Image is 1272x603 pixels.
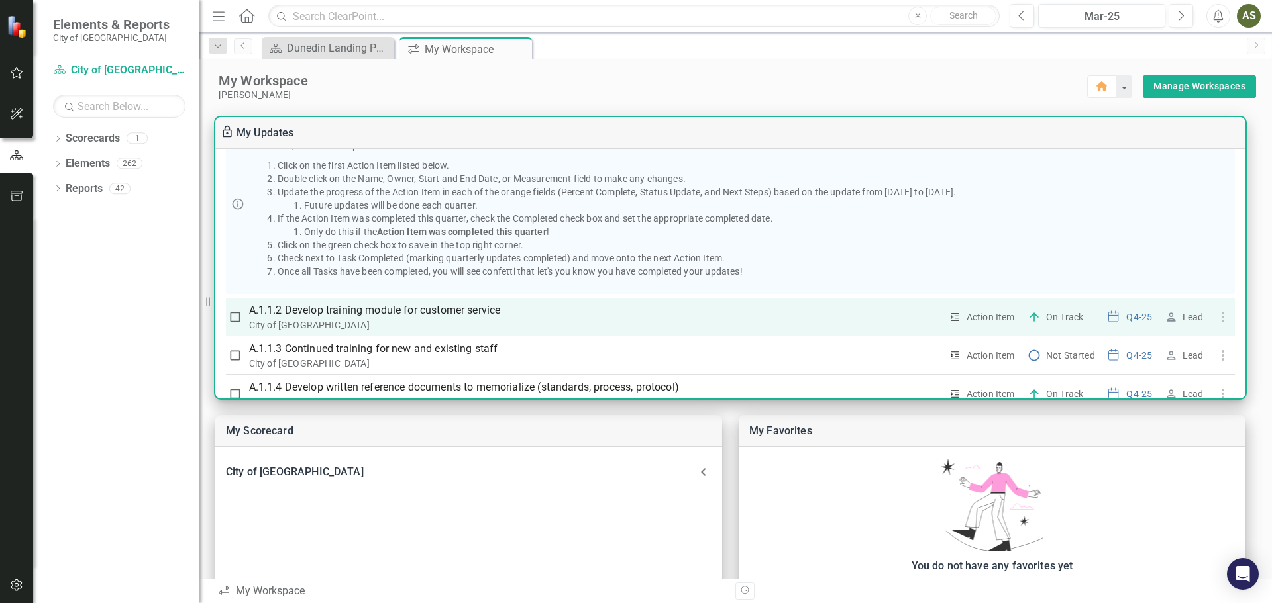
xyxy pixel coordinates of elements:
[249,302,941,318] p: A.1.1.2 Develop training module for customer service
[237,126,294,139] a: My Updates
[109,183,131,194] div: 42
[278,212,1195,238] li: If the Action Item was completed this quarter, check the Completed check box and set the appropri...
[265,40,391,56] a: Dunedin Landing Page
[221,125,237,141] div: To enable drag & drop and resizing, please duplicate this workspace from “Manage Workspaces”
[967,310,1015,324] div: Action Item
[217,584,725,599] div: My Workspace
[278,265,1195,278] li: Once all Tasks have been completed, you will see confetti that let's you know you have completed ...
[117,158,142,169] div: 262
[1046,349,1095,362] div: Not Started
[66,181,103,197] a: Reports
[219,89,1087,101] div: [PERSON_NAME]
[53,32,170,43] small: City of [GEOGRAPHIC_DATA]
[1143,75,1256,98] button: Manage Workspaces
[53,63,185,78] a: City of [GEOGRAPHIC_DATA]
[1183,349,1204,362] div: Lead
[53,17,170,32] span: Elements & Reports
[219,72,1087,89] div: My Workspace
[1153,78,1245,95] a: Manage Workspaces
[377,226,546,237] strong: Action Item was completed this quarter
[215,457,722,487] div: City of [GEOGRAPHIC_DATA]
[278,172,1195,185] li: Double click on the Name, Owner, Start and End Date, or Measurement field to make any changes.
[304,199,1195,212] li: Future updates will be done each quarter.
[127,133,148,144] div: 1
[1183,310,1204,324] div: Lead
[249,395,941,408] div: City of [GEOGRAPHIC_DATA]
[7,15,30,38] img: ClearPoint Strategy
[930,7,996,25] button: Search
[1046,387,1083,400] div: On Track
[425,41,529,58] div: My Workspace
[287,40,391,56] div: Dunedin Landing Page
[749,424,812,437] a: My Favorites
[278,185,1195,212] li: Update the progress of the Action Item in each of the orange fields (Percent Complete, Status Upd...
[1046,310,1083,324] div: On Track
[1237,4,1261,28] button: AS
[1126,387,1152,400] div: Q4-25
[249,341,941,357] p: A.1.1.3 Continued training for new and existing staff
[745,557,1239,575] div: You do not have any favorites yet
[226,463,696,481] div: City of [GEOGRAPHIC_DATA]
[249,357,941,370] div: City of [GEOGRAPHIC_DATA]
[949,10,978,21] span: Search
[1126,349,1152,362] div: Q4-25
[1143,75,1256,98] div: split button
[1043,9,1161,24] div: Mar-25
[66,156,110,171] a: Elements
[1227,558,1259,590] div: Open Intercom Messenger
[967,349,1015,362] div: Action Item
[967,387,1015,400] div: Action Item
[304,225,1195,238] li: Only do this if the !
[249,379,941,395] p: A.1.1.4 Develop written reference documents to memorialize (standards, process, protocol)
[226,424,293,437] a: My Scorecard
[53,95,185,118] input: Search Below...
[1126,310,1152,324] div: Q4-25
[66,131,120,146] a: Scorecards
[278,159,1195,172] li: Click on the first Action Item listed below.
[268,5,1000,28] input: Search ClearPoint...
[278,252,1195,265] li: Check next to Task Completed (marking quarterly updates completed) and move onto the next Action ...
[1183,387,1204,400] div: Lead
[745,578,1239,594] div: Favorited reports or detail pages will show up here.
[249,318,941,332] div: City of [GEOGRAPHIC_DATA]
[1038,4,1165,28] button: Mar-25
[278,238,1195,252] li: Click on the green check box to save in the top right corner.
